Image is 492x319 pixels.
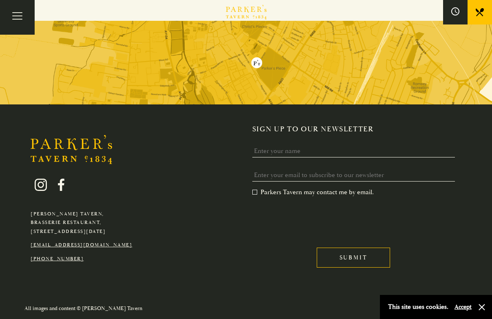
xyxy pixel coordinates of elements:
label: Parkers Tavern may contact me by email. [252,188,374,196]
p: [PERSON_NAME] Tavern, Brasserie Restaurant, [STREET_ADDRESS][DATE] [31,210,132,236]
button: Accept [454,303,472,311]
h2: Sign up to our newsletter [252,125,461,134]
a: [EMAIL_ADDRESS][DOMAIN_NAME] [31,242,132,248]
p: All images and content © [PERSON_NAME] Tavern [24,304,142,313]
a: [PHONE_NUMBER] [31,256,84,262]
input: Submit [317,248,390,268]
input: Enter your name [252,145,455,157]
button: Close and accept [478,303,486,311]
iframe: reCAPTCHA [252,203,376,235]
p: This site uses cookies. [388,301,448,313]
input: Enter your email to subscribe to our newsletter [252,169,455,182]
